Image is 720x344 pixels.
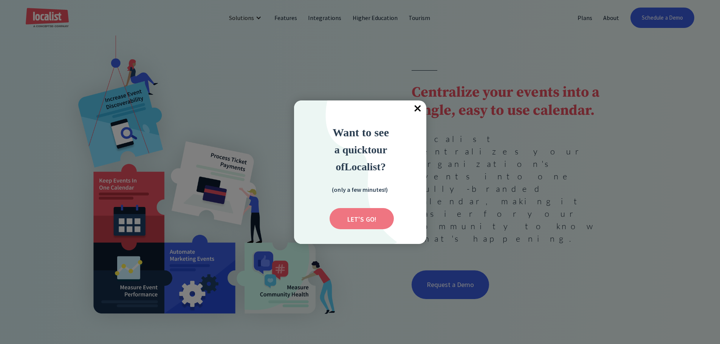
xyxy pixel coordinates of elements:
[368,144,376,156] strong: to
[410,100,426,117] span: Close
[334,144,368,156] span: a quick
[336,144,387,173] strong: ur of
[410,100,426,117] div: Close popup
[312,124,410,175] div: Want to see a quick tour of Localist?
[332,186,388,193] strong: (only a few minutes!)
[333,126,389,139] strong: Want to see
[345,161,386,173] strong: Localist?
[322,185,398,194] div: (only a few minutes!)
